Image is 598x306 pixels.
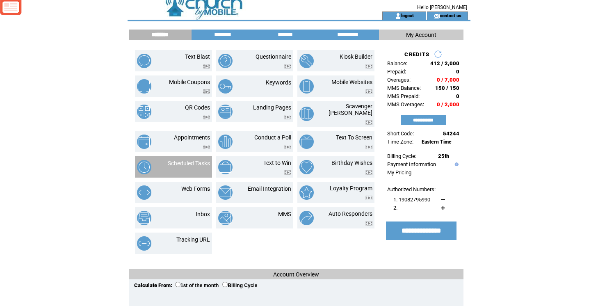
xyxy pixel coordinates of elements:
span: CREDITS [404,51,429,57]
img: text-blast.png [137,54,151,68]
img: video.png [284,115,291,119]
span: MMS Prepaid: [387,93,420,99]
span: Hello [PERSON_NAME] [417,5,467,10]
img: web-forms.png [137,185,151,200]
img: mobile-websites.png [299,79,314,94]
a: Text To Screen [336,134,372,141]
span: 0 / 2,000 [437,101,459,107]
a: Tracking URL [176,236,210,243]
span: 0 / 7,000 [437,77,459,83]
a: My Pricing [387,169,411,176]
span: 25th [438,153,449,159]
label: 1st of the month [175,283,219,288]
img: keywords.png [218,79,233,94]
img: video.png [365,221,372,226]
span: Calculate From: [134,282,172,288]
img: tracking-url.png [137,236,151,251]
span: 2. [393,205,397,211]
span: Eastern Time [422,139,452,145]
img: text-to-win.png [218,160,233,174]
span: 150 / 150 [435,85,459,91]
img: scheduled-tasks.png [137,160,151,174]
img: appointments.png [137,135,151,149]
a: Scheduled Tasks [168,160,210,167]
img: contact_us_icon.gif [434,13,440,19]
span: MMS Balance: [387,85,421,91]
a: MMS [278,211,291,217]
a: Web Forms [181,185,210,192]
span: 412 / 2,000 [430,60,459,66]
img: video.png [365,89,372,94]
input: Billing Cycle [222,282,228,287]
span: Short Code: [387,130,414,137]
img: kiosk-builder.png [299,54,314,68]
img: video.png [365,120,372,125]
img: email-integration.png [218,185,233,200]
img: mobile-coupons.png [137,79,151,94]
img: mms.png [218,211,233,225]
a: Birthday Wishes [331,160,372,166]
a: Payment Information [387,161,436,167]
a: Questionnaire [256,53,291,60]
a: Text Blast [185,53,210,60]
span: 0 [456,93,459,99]
span: MMS Overages: [387,101,424,107]
label: Billing Cycle [222,283,257,288]
img: video.png [284,145,291,149]
a: Conduct a Poll [254,134,291,141]
span: Billing Cycle: [387,153,416,159]
img: inbox.png [137,211,151,225]
a: Loyalty Program [330,185,372,192]
img: video.png [203,145,210,149]
a: Scavenger [PERSON_NAME] [329,103,372,116]
a: logout [401,13,414,18]
img: video.png [365,64,372,69]
img: landing-pages.png [218,105,233,119]
img: video.png [284,170,291,175]
img: video.png [203,64,210,69]
img: auto-responders.png [299,211,314,225]
img: qr-codes.png [137,105,151,119]
span: 1. 19082795990 [393,196,430,203]
img: video.png [365,170,372,175]
a: Mobile Websites [331,79,372,85]
span: Balance: [387,60,407,66]
img: video.png [284,64,291,69]
img: scavenger-hunt.png [299,107,314,121]
a: Inbox [196,211,210,217]
span: Time Zone: [387,139,413,145]
img: video.png [203,115,210,119]
img: account_icon.gif [395,13,401,19]
span: Overages: [387,77,411,83]
img: conduct-a-poll.png [218,135,233,149]
a: Landing Pages [253,104,291,111]
input: 1st of the month [175,282,180,287]
img: birthday-wishes.png [299,160,314,174]
img: video.png [203,89,210,94]
a: QR Codes [185,104,210,111]
a: Kiosk Builder [340,53,372,60]
a: Text to Win [263,160,291,166]
span: 0 [456,69,459,75]
img: help.gif [453,162,459,166]
a: Appointments [174,134,210,141]
span: Authorized Numbers: [387,186,436,192]
img: video.png [365,196,372,200]
a: Keywords [266,79,291,86]
a: Email Integration [248,185,291,192]
span: My Account [406,32,436,38]
a: Mobile Coupons [169,79,210,85]
a: contact us [440,13,461,18]
img: loyalty-program.png [299,185,314,200]
span: 54244 [443,130,459,137]
img: questionnaire.png [218,54,233,68]
span: Prepaid: [387,69,406,75]
a: Auto Responders [329,210,372,217]
img: text-to-screen.png [299,135,314,149]
span: Account Overview [273,271,319,278]
img: video.png [365,145,372,149]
